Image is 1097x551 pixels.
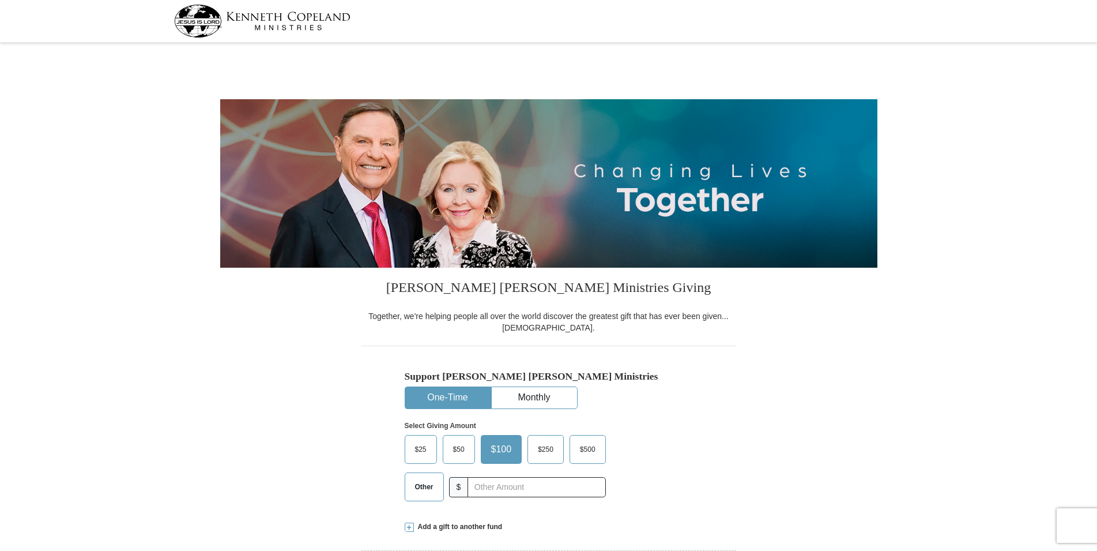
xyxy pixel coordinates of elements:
[468,477,605,497] input: Other Amount
[414,522,503,532] span: Add a gift to another fund
[361,268,736,310] h3: [PERSON_NAME] [PERSON_NAME] Ministries Giving
[492,387,577,408] button: Monthly
[447,441,470,458] span: $50
[449,477,469,497] span: $
[574,441,601,458] span: $500
[405,370,693,383] h5: Support [PERSON_NAME] [PERSON_NAME] Ministries
[409,441,432,458] span: $25
[405,422,476,430] strong: Select Giving Amount
[532,441,559,458] span: $250
[405,387,491,408] button: One-Time
[361,310,736,333] div: Together, we're helping people all over the world discover the greatest gift that has ever been g...
[409,478,439,496] span: Other
[485,441,518,458] span: $100
[174,5,350,38] img: kcm-header-logo.svg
